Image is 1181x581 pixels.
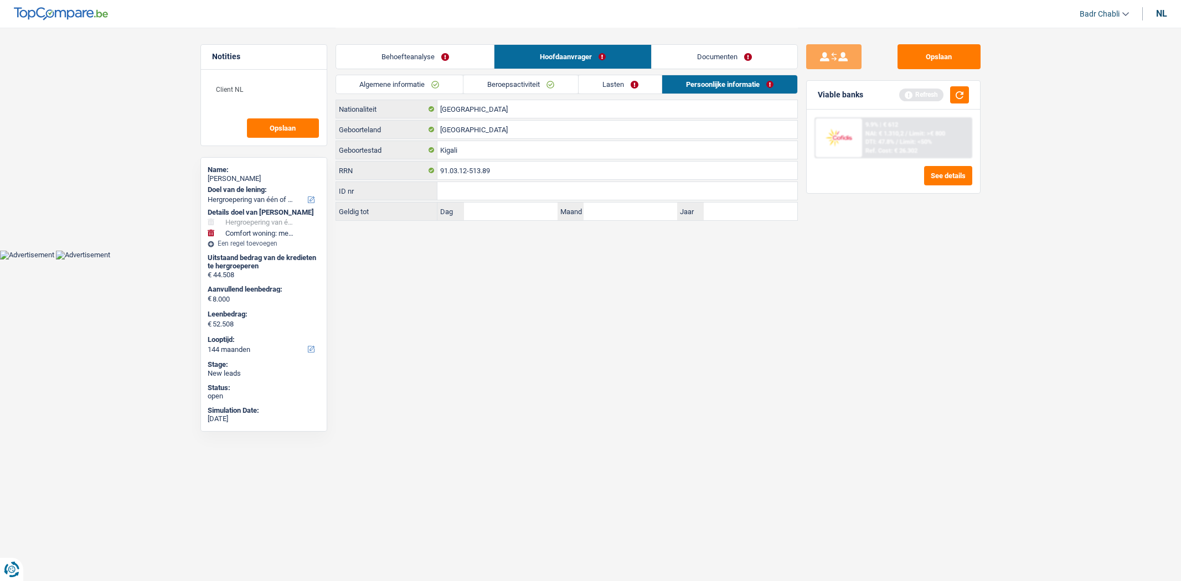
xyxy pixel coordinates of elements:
[662,75,797,94] a: Persoonlijke informatie
[437,121,797,138] input: België
[270,124,296,132] span: Opslaan
[899,89,943,101] div: Refresh
[924,166,972,185] button: See details
[336,182,437,200] label: ID nr
[437,203,464,220] label: Dag
[208,174,320,183] div: [PERSON_NAME]
[336,162,437,179] label: RRN
[463,75,578,94] a: Beroepsactiviteit
[208,406,320,415] div: Simulation Date:
[208,335,318,344] label: Looptijd:
[336,141,437,159] label: Geboortestad
[1156,8,1167,19] div: nl
[898,44,981,69] button: Opslaan
[208,253,320,271] div: Uitstaand bedrag van de kredieten te hergroeperen
[336,100,437,118] label: Nationaliteit
[336,121,437,138] label: Geboorteland
[905,130,907,137] span: /
[208,240,320,247] div: Een regel toevoegen
[336,203,437,220] label: Geldig tot
[437,182,797,200] input: 590-1234567-89
[208,369,320,378] div: New leads
[208,310,318,319] label: Leenbedrag:
[212,52,316,61] h5: Notities
[818,90,863,100] div: Viable banks
[896,138,898,146] span: /
[208,392,320,401] div: open
[208,208,320,217] div: Details doel van [PERSON_NAME]
[336,45,494,69] a: Behoefteanalyse
[818,127,859,148] img: Cofidis
[704,203,797,220] input: JJJJ
[900,138,932,146] span: Limit: <50%
[437,100,797,118] input: België
[677,203,704,220] label: Jaar
[865,138,894,146] span: DTI: 47.8%
[1080,9,1120,19] span: Badr Chabli
[14,7,108,20] img: TopCompare Logo
[584,203,677,220] input: MM
[208,383,320,392] div: Status:
[865,121,898,128] div: 9.9% | € 612
[208,285,318,294] label: Aanvullend leenbedrag:
[652,45,797,69] a: Documenten
[909,130,945,137] span: Limit: >€ 800
[247,118,319,138] button: Opslaan
[208,294,212,303] span: €
[208,414,320,423] div: [DATE]
[494,45,651,69] a: Hoofdaanvrager
[208,185,318,194] label: Doel van de lening:
[464,203,558,220] input: DD
[208,271,320,279] div: € 44.508
[437,162,797,179] input: 12.12.12-123.12
[579,75,662,94] a: Lasten
[208,320,212,329] span: €
[1071,5,1129,23] a: Badr Chabli
[208,360,320,369] div: Stage:
[336,75,463,94] a: Algemene informatie
[865,147,917,154] div: Ref. Cost: € 26.302
[208,165,320,174] div: Name:
[56,251,110,260] img: Advertisement
[865,130,904,137] span: NAI: € 1.310,2
[558,203,584,220] label: Maand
